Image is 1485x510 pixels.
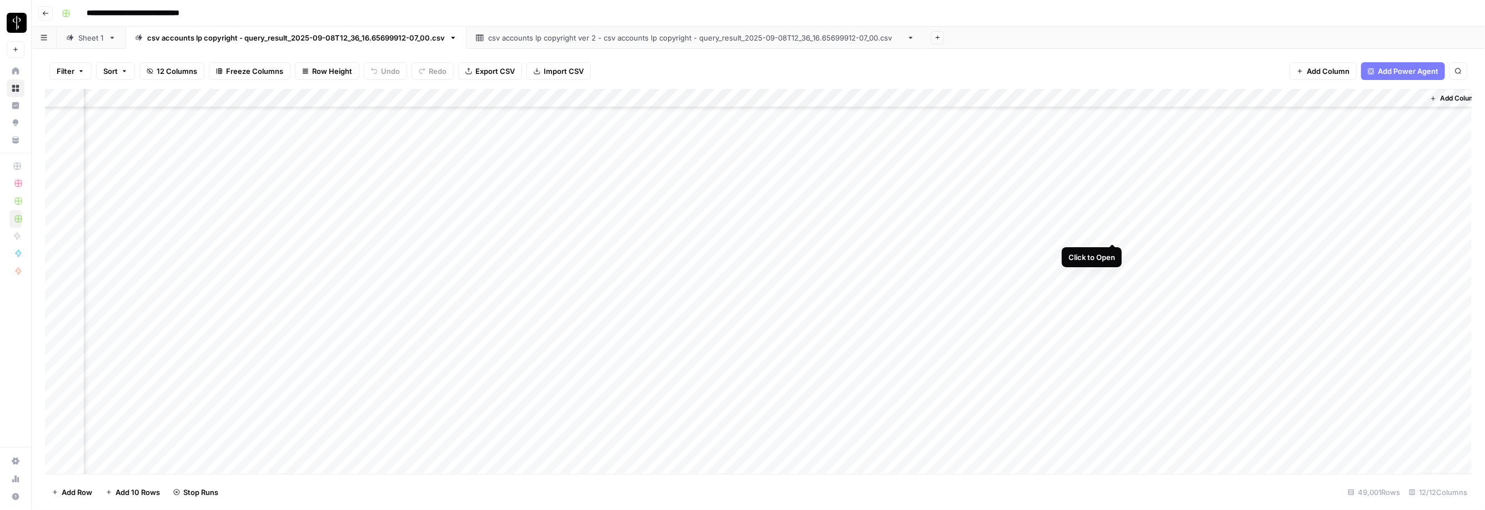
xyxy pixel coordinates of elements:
[526,62,591,80] button: Import CSV
[475,66,515,77] span: Export CSV
[312,66,352,77] span: Row Height
[226,66,283,77] span: Freeze Columns
[209,62,290,80] button: Freeze Columns
[57,66,74,77] span: Filter
[78,32,104,43] div: Sheet 1
[99,483,167,501] button: Add 10 Rows
[7,13,27,33] img: LP Production Workloads Logo
[96,62,135,80] button: Sort
[62,487,92,498] span: Add Row
[1426,91,1483,106] button: Add Column
[183,487,218,498] span: Stop Runs
[57,27,126,49] a: Sheet 1
[139,62,204,80] button: 12 Columns
[381,66,400,77] span: Undo
[7,97,24,114] a: Insights
[458,62,522,80] button: Export CSV
[1404,483,1472,501] div: 12/12 Columns
[103,66,118,77] span: Sort
[544,66,584,77] span: Import CSV
[1343,483,1404,501] div: 49,001 Rows
[466,27,924,49] a: csv accounts lp copyright ver 2 - csv accounts lp copyright - query_result_2025-09-08T12_36_16.65...
[1378,66,1438,77] span: Add Power Agent
[49,62,92,80] button: Filter
[45,483,99,501] button: Add Row
[7,452,24,470] a: Settings
[1068,252,1115,263] div: Click to Open
[7,114,24,132] a: Opportunities
[116,487,160,498] span: Add 10 Rows
[1440,93,1479,103] span: Add Column
[7,470,24,488] a: Usage
[7,79,24,97] a: Browse
[7,9,24,37] button: Workspace: LP Production Workloads
[7,488,24,506] button: Help + Support
[412,62,454,80] button: Redo
[126,27,466,49] a: csv accounts lp copyright - query_result_2025-09-08T12_36_16.65699912-07_00.csv
[7,62,24,80] a: Home
[147,32,445,43] div: csv accounts lp copyright - query_result_2025-09-08T12_36_16.65699912-07_00.csv
[429,66,446,77] span: Redo
[295,62,359,80] button: Row Height
[488,32,902,43] div: csv accounts lp copyright ver 2 - csv accounts lp copyright - query_result_2025-09-08T12_36_16.65...
[1290,62,1357,80] button: Add Column
[167,483,225,501] button: Stop Runs
[1307,66,1349,77] span: Add Column
[1361,62,1445,80] button: Add Power Agent
[157,66,197,77] span: 12 Columns
[364,62,407,80] button: Undo
[7,131,24,149] a: Your Data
